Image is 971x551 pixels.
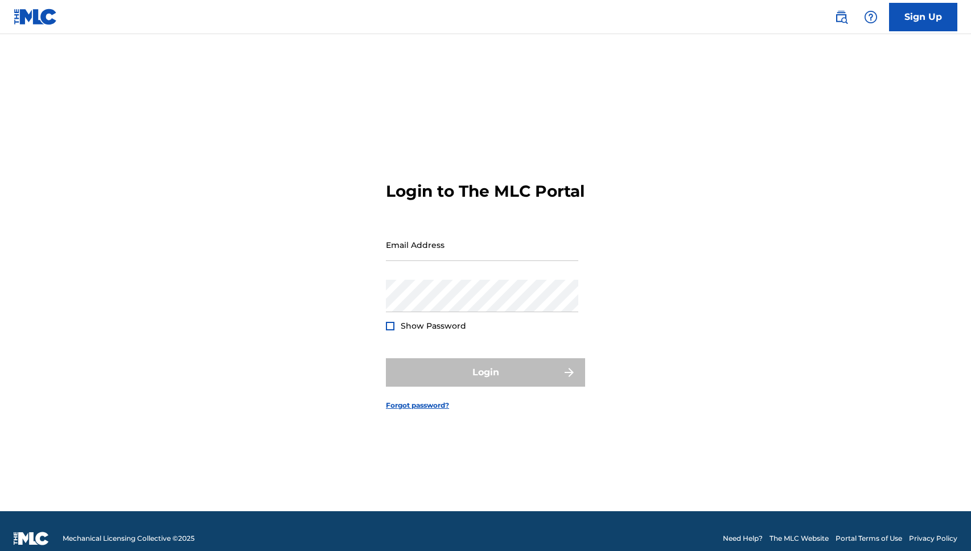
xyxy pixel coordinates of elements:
iframe: Chat Widget [914,496,971,551]
div: Help [859,6,882,28]
h3: Login to The MLC Portal [386,181,585,201]
img: MLC Logo [14,9,57,25]
img: logo [14,532,49,545]
a: Portal Terms of Use [836,533,902,544]
a: Need Help? [723,533,763,544]
a: Public Search [830,6,853,28]
a: Privacy Policy [909,533,957,544]
img: help [864,10,878,24]
a: Sign Up [889,3,957,31]
span: Show Password [401,321,466,331]
img: search [834,10,848,24]
a: Forgot password? [386,400,449,411]
a: The MLC Website [770,533,829,544]
span: Mechanical Licensing Collective © 2025 [63,533,195,544]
